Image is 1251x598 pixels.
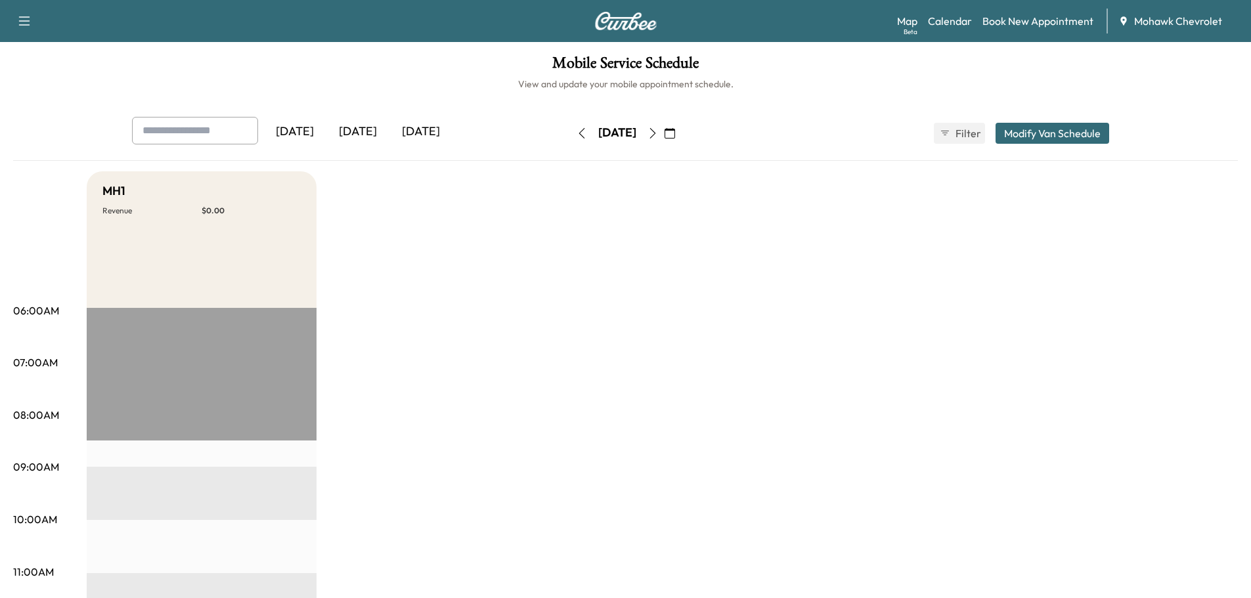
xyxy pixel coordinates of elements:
[13,511,57,527] p: 10:00AM
[955,125,979,141] span: Filter
[897,13,917,29] a: MapBeta
[13,564,54,580] p: 11:00AM
[13,459,59,475] p: 09:00AM
[202,205,301,216] p: $ 0.00
[934,123,985,144] button: Filter
[928,13,972,29] a: Calendar
[13,407,59,423] p: 08:00AM
[982,13,1093,29] a: Book New Appointment
[13,303,59,318] p: 06:00AM
[13,354,58,370] p: 07:00AM
[102,205,202,216] p: Revenue
[389,117,452,147] div: [DATE]
[13,55,1238,77] h1: Mobile Service Schedule
[102,182,125,200] h5: MH1
[598,125,636,141] div: [DATE]
[326,117,389,147] div: [DATE]
[904,27,917,37] div: Beta
[263,117,326,147] div: [DATE]
[594,12,657,30] img: Curbee Logo
[13,77,1238,91] h6: View and update your mobile appointment schedule.
[1134,13,1222,29] span: Mohawk Chevrolet
[996,123,1109,144] button: Modify Van Schedule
